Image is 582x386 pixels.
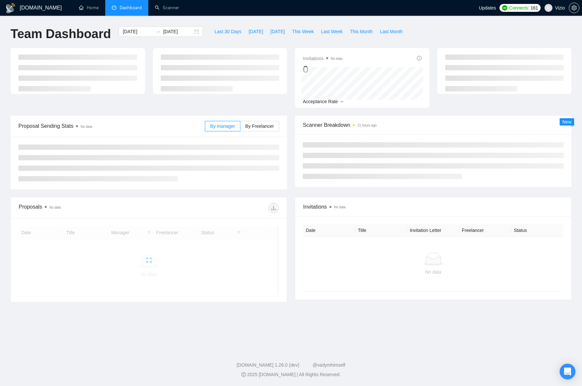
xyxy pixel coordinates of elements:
[214,28,241,35] span: Last 30 Days
[79,5,99,11] a: homeHome
[303,224,355,237] th: Date
[303,63,342,76] div: 0
[331,57,342,60] span: No data
[288,26,317,37] button: This Week
[350,28,373,35] span: This Month
[334,205,346,209] span: No data
[509,4,529,11] span: Connects:
[241,372,246,377] span: copyright
[346,26,376,37] button: This Month
[569,5,579,11] span: setting
[303,55,342,62] span: Invitations
[210,124,235,129] span: By manager
[479,5,496,11] span: Updates
[211,26,245,37] button: Last 30 Days
[459,224,511,237] th: Freelancer
[303,121,564,129] span: Scanner Breakdown
[303,99,338,104] span: Acceptance Rate
[123,28,153,35] input: Start date
[49,206,61,209] span: No data
[267,26,288,37] button: [DATE]
[308,268,558,276] div: No data
[292,28,314,35] span: This Week
[341,99,344,104] span: --
[155,5,179,11] a: searchScanner
[19,203,149,213] div: Proposals
[546,6,551,10] span: user
[569,5,579,11] a: setting
[81,125,92,128] span: No data
[321,28,343,35] span: Last Week
[380,28,402,35] span: Last Month
[317,26,346,37] button: Last Week
[502,5,507,11] img: upwork-logo.png
[163,28,193,35] input: End date
[417,56,422,60] span: info-circle
[376,26,406,37] button: Last Month
[357,124,376,127] time: 21 hours ago
[155,29,160,34] span: to
[562,119,571,125] span: New
[312,362,345,368] a: @vadymhimself
[245,26,267,37] button: [DATE]
[530,4,538,11] span: 161
[18,122,205,130] span: Proposal Sending Stats
[5,3,16,13] img: logo
[237,362,300,368] a: [DOMAIN_NAME] 1.26.0 (dev)
[11,26,111,42] h1: Team Dashboard
[120,5,142,11] span: Dashboard
[5,371,577,378] div: 2025 [DOMAIN_NAME] | All Rights Reserved.
[155,29,160,34] span: swap-right
[407,224,459,237] th: Invitation Letter
[569,3,579,13] button: setting
[245,124,274,129] span: By Freelancer
[511,224,563,237] th: Status
[270,28,285,35] span: [DATE]
[249,28,263,35] span: [DATE]
[355,224,407,237] th: Title
[303,203,563,211] span: Invitations
[560,364,575,379] div: Open Intercom Messenger
[112,5,116,10] span: dashboard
